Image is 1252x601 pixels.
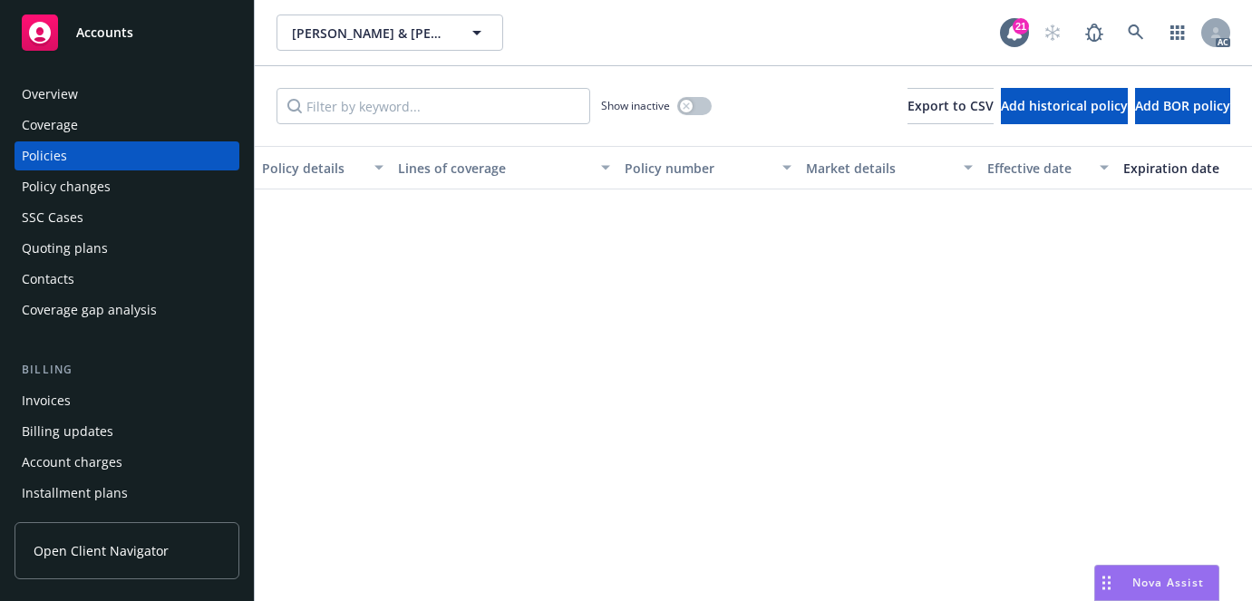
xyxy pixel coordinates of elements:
a: SSC Cases [15,203,239,232]
a: Report a Bug [1076,15,1112,51]
div: Effective date [987,159,1089,178]
a: Overview [15,80,239,109]
button: Nova Assist [1094,565,1219,601]
div: Market details [806,159,953,178]
div: Lines of coverage [398,159,590,178]
a: Billing updates [15,417,239,446]
span: [PERSON_NAME] & [PERSON_NAME] [292,24,449,43]
span: Accounts [76,25,133,40]
div: Invoices [22,386,71,415]
span: Export to CSV [907,97,994,114]
a: Contacts [15,265,239,294]
div: Coverage gap analysis [22,296,157,325]
input: Filter by keyword... [277,88,590,124]
div: Expiration date [1123,159,1243,178]
span: Nova Assist [1132,575,1204,590]
div: SSC Cases [22,203,83,232]
a: Policies [15,141,239,170]
div: Policy details [262,159,364,178]
button: Policy number [617,146,799,189]
button: Add historical policy [1001,88,1128,124]
a: Coverage gap analysis [15,296,239,325]
button: Lines of coverage [391,146,617,189]
button: Policy details [255,146,391,189]
a: Search [1118,15,1154,51]
div: Policies [22,141,67,170]
a: Coverage [15,111,239,140]
a: Account charges [15,448,239,477]
a: Invoices [15,386,239,415]
div: Drag to move [1095,566,1118,600]
button: Export to CSV [907,88,994,124]
a: Start snowing [1034,15,1071,51]
span: Add historical policy [1001,97,1128,114]
a: Policy changes [15,172,239,201]
div: Account charges [22,448,122,477]
div: Billing updates [22,417,113,446]
div: Policy number [625,159,772,178]
a: Switch app [1160,15,1196,51]
div: Quoting plans [22,234,108,263]
button: Market details [799,146,980,189]
button: [PERSON_NAME] & [PERSON_NAME] [277,15,503,51]
div: Contacts [22,265,74,294]
a: Accounts [15,7,239,58]
div: Installment plans [22,479,128,508]
span: Show inactive [601,98,670,113]
div: Coverage [22,111,78,140]
div: 21 [1013,18,1029,34]
span: Add BOR policy [1135,97,1230,114]
a: Installment plans [15,479,239,508]
div: Billing [15,361,239,379]
button: Add BOR policy [1135,88,1230,124]
div: Policy changes [22,172,111,201]
button: Effective date [980,146,1116,189]
div: Overview [22,80,78,109]
a: Quoting plans [15,234,239,263]
span: Open Client Navigator [34,541,169,560]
